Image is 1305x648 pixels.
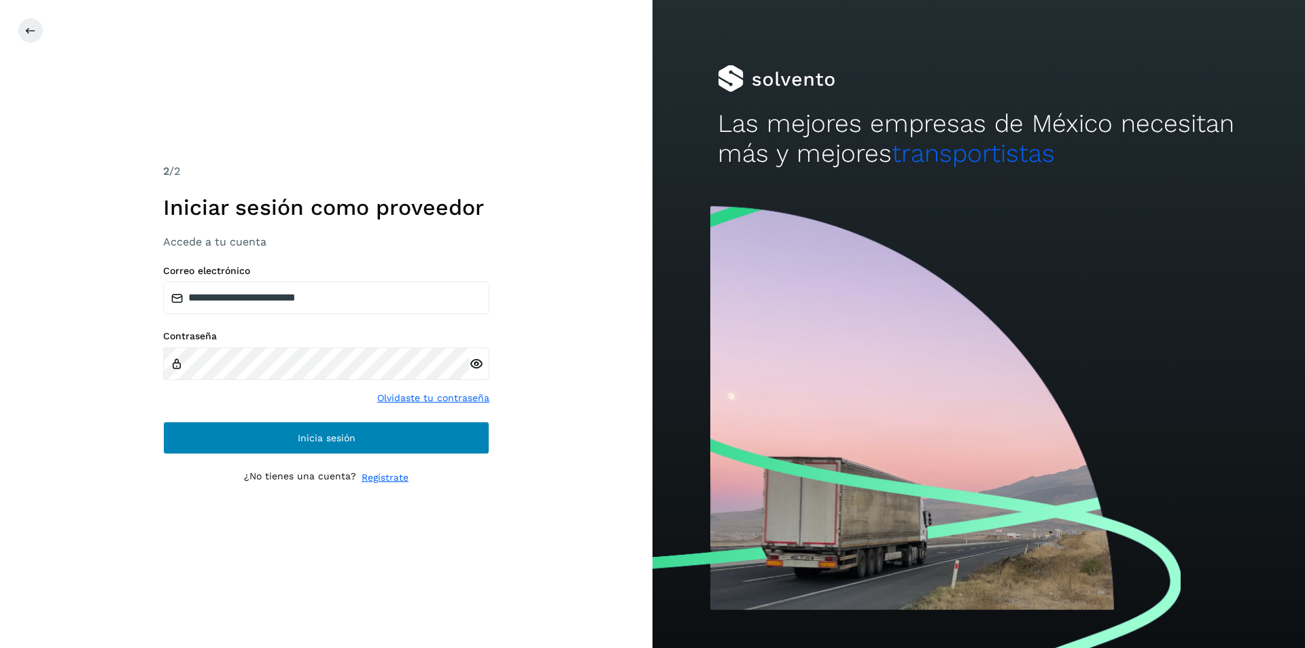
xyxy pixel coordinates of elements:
a: Regístrate [362,471,408,485]
h3: Accede a tu cuenta [163,235,489,248]
h2: Las mejores empresas de México necesitan más y mejores [718,109,1240,169]
span: 2 [163,165,169,177]
h1: Iniciar sesión como proveedor [163,194,489,220]
p: ¿No tienes una cuenta? [244,471,356,485]
span: transportistas [892,139,1055,168]
label: Correo electrónico [163,265,489,277]
a: Olvidaste tu contraseña [377,391,489,405]
span: Inicia sesión [298,433,355,443]
div: /2 [163,163,489,180]
button: Inicia sesión [163,422,489,454]
label: Contraseña [163,330,489,342]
